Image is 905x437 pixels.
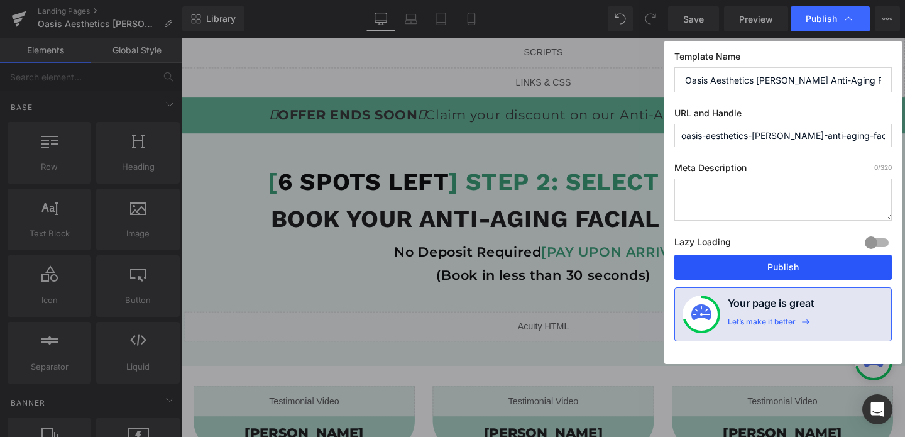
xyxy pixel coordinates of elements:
h1: [PERSON_NAME] [515,407,748,426]
label: Meta Description [674,162,892,179]
span: 6 SPOTS LEFT [101,136,281,166]
img: onboarding-status.svg [691,304,711,324]
b: BOOK YOUR ANTI-AGING FACIAL TREATMENT [94,175,666,205]
label: Template Name [674,51,892,67]
div: Let’s make it better [728,317,796,333]
strong: OFFER ENDS SOON [92,73,256,90]
p: (Book in less than 30 seconds) [3,238,757,263]
h1: [PERSON_NAME] [13,407,245,426]
button: Publish [674,255,892,280]
span: Publish [806,13,837,25]
strong: [ ] STEP 2: SELECT DATE & TIME [90,136,670,166]
span: [PAY UPON ARRIVAL] [378,217,537,234]
label: Lazy Loading [674,234,731,255]
span: 0 [874,163,878,171]
p: No Deposit Required [3,213,757,238]
span: /320 [874,163,892,171]
h4: Your page is great [728,296,814,317]
div: Open Intercom Messenger [862,394,892,424]
label: URL and Handle [674,108,892,124]
h1: [PERSON_NAME] [264,407,496,426]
